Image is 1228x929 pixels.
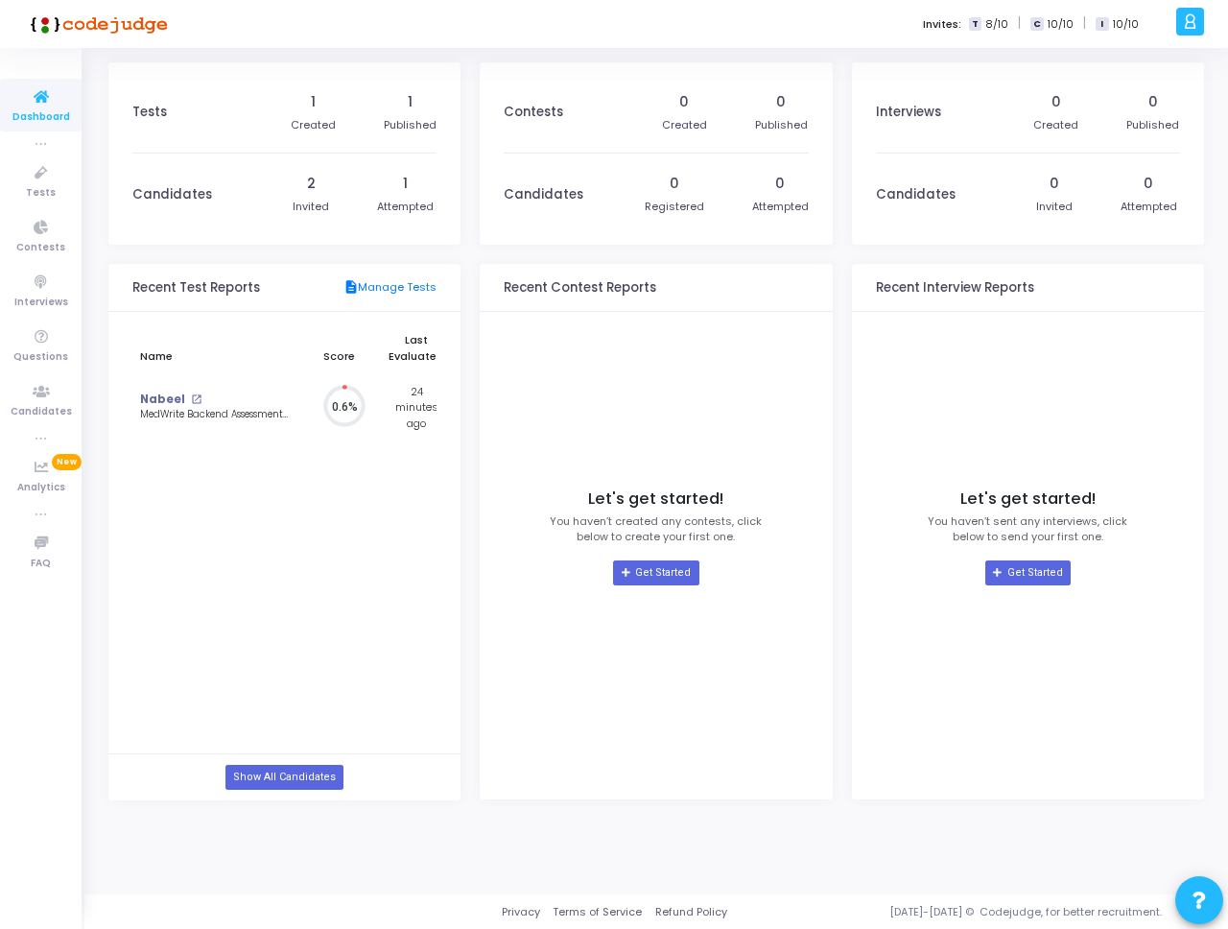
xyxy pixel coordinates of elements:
span: Analytics [17,480,65,496]
span: Contests [16,240,65,256]
th: Name [132,322,297,374]
a: Privacy [502,904,540,920]
a: Show All Candidates [225,765,343,790]
span: 10/10 [1113,16,1139,33]
span: 8/10 [985,16,1008,33]
div: Registered [645,199,704,215]
div: 0 [775,174,785,194]
div: Invited [1036,199,1073,215]
th: Score [297,322,381,374]
div: Created [291,117,336,133]
span: Questions [13,349,68,366]
h3: Candidates [504,187,583,202]
div: 1 [311,92,316,112]
h3: Tests [132,105,167,120]
div: 1 [408,92,413,112]
a: Terms of Service [553,904,642,920]
span: FAQ [31,556,51,572]
div: Invited [293,199,329,215]
div: Attempted [752,199,809,215]
span: I [1096,17,1108,32]
a: Manage Tests [343,279,437,297]
h3: Recent Interview Reports [876,280,1034,296]
span: 10/10 [1048,16,1074,33]
h3: Interviews [876,105,941,120]
h3: Candidates [132,187,212,202]
div: 0 [1050,174,1059,194]
div: Attempted [377,199,434,215]
h3: Recent Test Reports [132,280,260,296]
a: Nabeel [140,392,185,408]
h4: Let's get started! [588,489,723,509]
span: Interviews [14,295,68,311]
div: Published [1126,117,1179,133]
div: MedWrite Backend Assessment - test [140,408,289,422]
div: Attempted [1121,199,1177,215]
div: Published [755,117,808,133]
span: | [1018,13,1021,34]
mat-icon: open_in_new [191,394,201,405]
h3: Recent Contest Reports [504,280,656,296]
h4: Let's get started! [960,489,1096,509]
th: Last Evaluated [381,322,453,374]
p: You haven’t sent any interviews, click below to send your first one. [928,513,1127,545]
label: Invites: [923,16,961,33]
div: 0 [679,92,689,112]
div: 2 [307,174,316,194]
h3: Contests [504,105,563,120]
p: You haven’t created any contests, click below to create your first one. [550,513,762,545]
div: 0 [776,92,786,112]
div: Created [662,117,707,133]
div: 0 [1144,174,1153,194]
div: Published [384,117,437,133]
a: Refund Policy [655,904,727,920]
div: [DATE]-[DATE] © Codejudge, for better recruitment. [727,904,1204,920]
span: Dashboard [12,109,70,126]
span: C [1030,17,1043,32]
a: Get Started [613,560,698,585]
div: 0 [1148,92,1158,112]
div: 0 [670,174,679,194]
span: Candidates [11,404,72,420]
div: 1 [403,174,408,194]
img: logo [24,5,168,43]
span: New [52,454,82,470]
a: Get Started [985,560,1071,585]
span: T [969,17,981,32]
mat-icon: description [343,279,358,297]
div: Created [1033,117,1078,133]
span: | [1083,13,1086,34]
td: 24 minutes ago [381,374,453,441]
span: Tests [26,185,56,202]
h3: Candidates [876,187,956,202]
div: 0 [1051,92,1061,112]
